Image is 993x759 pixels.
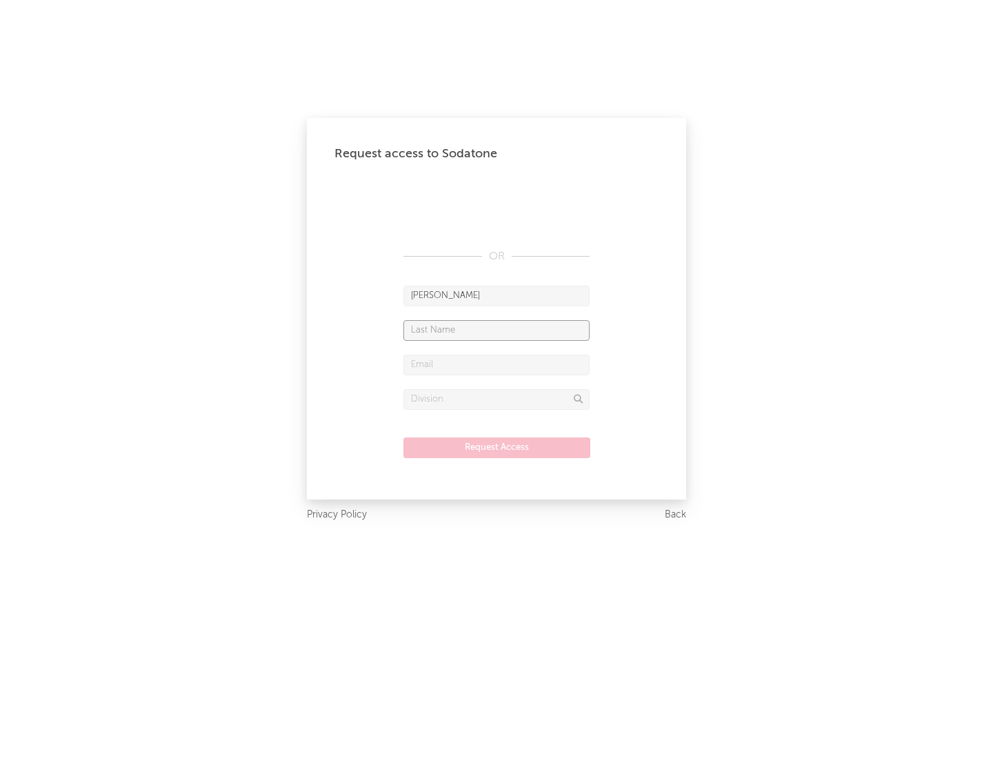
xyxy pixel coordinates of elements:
input: Division [403,389,590,410]
div: OR [403,248,590,265]
input: Last Name [403,320,590,341]
a: Back [665,506,686,524]
button: Request Access [403,437,590,458]
input: First Name [403,286,590,306]
div: Request access to Sodatone [334,146,659,162]
input: Email [403,355,590,375]
a: Privacy Policy [307,506,367,524]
